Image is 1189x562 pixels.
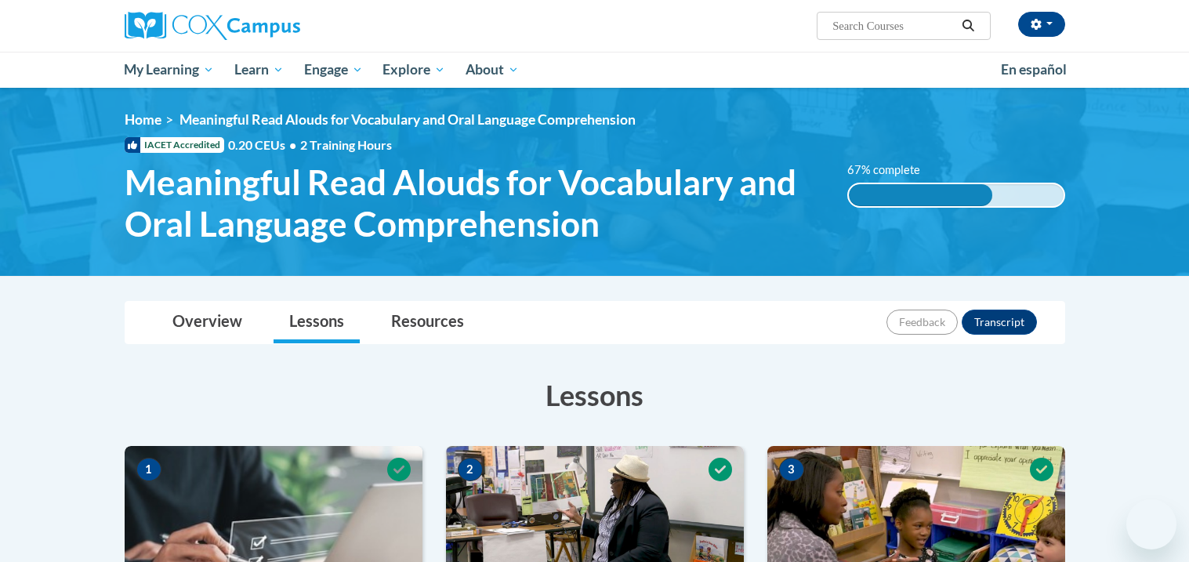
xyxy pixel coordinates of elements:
[991,53,1077,86] a: En español
[125,12,300,40] img: Cox Campus
[125,12,422,40] a: Cox Campus
[1126,499,1176,549] iframe: Button to launch messaging window
[375,302,480,343] a: Resources
[458,458,483,481] span: 2
[289,137,296,152] span: •
[125,111,161,128] a: Home
[179,111,636,128] span: Meaningful Read Alouds for Vocabulary and Oral Language Comprehension
[304,60,363,79] span: Engage
[157,302,258,343] a: Overview
[228,136,300,154] span: 0.20 CEUs
[136,458,161,481] span: 1
[101,52,1089,88] div: Main menu
[886,310,958,335] button: Feedback
[455,52,529,88] a: About
[849,184,992,206] div: 67% complete
[234,60,284,79] span: Learn
[224,52,294,88] a: Learn
[124,60,214,79] span: My Learning
[294,52,373,88] a: Engage
[125,137,224,153] span: IACET Accredited
[114,52,225,88] a: My Learning
[300,137,392,152] span: 2 Training Hours
[274,302,360,343] a: Lessons
[956,16,980,35] button: Search
[1018,12,1065,37] button: Account Settings
[847,161,937,179] label: 67% complete
[382,60,445,79] span: Explore
[466,60,519,79] span: About
[372,52,455,88] a: Explore
[125,161,825,245] span: Meaningful Read Alouds for Vocabulary and Oral Language Comprehension
[125,375,1065,415] h3: Lessons
[962,310,1037,335] button: Transcript
[831,16,956,35] input: Search Courses
[1001,61,1067,78] span: En español
[779,458,804,481] span: 3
